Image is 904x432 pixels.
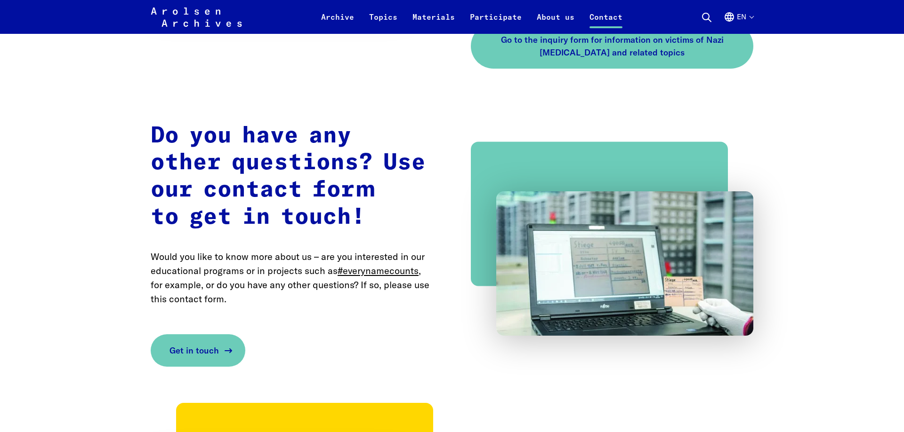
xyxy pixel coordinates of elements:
a: About us [529,11,582,34]
a: Materials [405,11,462,34]
a: #everynamecounts [338,265,419,276]
a: Participate [462,11,529,34]
h2: Do you have any other questions? Use our contact form to get in touch! [151,123,433,231]
a: Get in touch [151,334,245,367]
button: English, language selection [724,11,753,34]
a: Go to the inquiry form for information on victims of Nazi [MEDICAL_DATA] and related topics [471,24,753,69]
span: Get in touch [169,344,219,357]
span: Go to the inquiry form for information on victims of Nazi [MEDICAL_DATA] and related topics [493,33,731,59]
a: Topics [362,11,405,34]
a: Contact [582,11,630,34]
p: Would you like to know more about us – are you interested in our educational programs or in proje... [151,250,433,306]
nav: Primary [314,6,630,28]
a: Archive [314,11,362,34]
